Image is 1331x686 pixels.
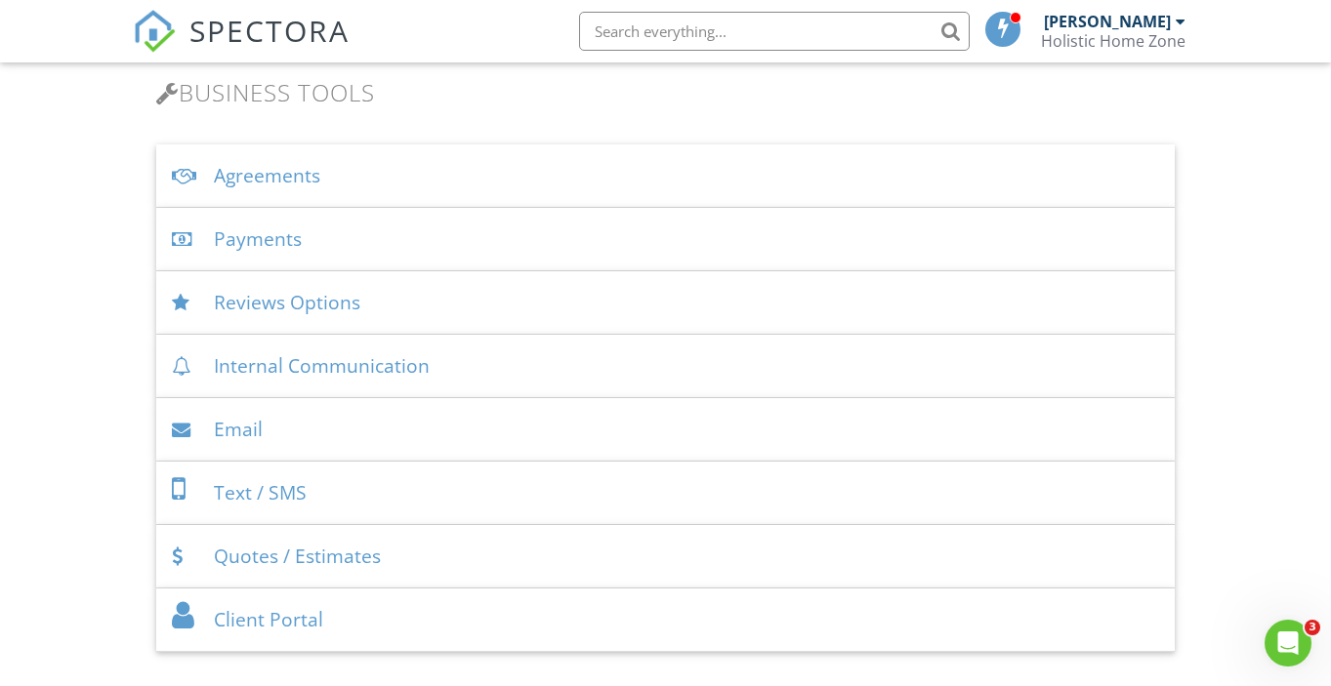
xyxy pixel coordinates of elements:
div: [PERSON_NAME] [1044,12,1171,31]
div: Client Portal [156,588,1174,652]
span: SPECTORA [189,10,350,51]
div: Email [156,398,1174,462]
div: Payments [156,208,1174,271]
a: SPECTORA [133,26,350,67]
span: 3 [1305,620,1320,635]
div: Quotes / Estimates [156,525,1174,588]
div: Text / SMS [156,462,1174,525]
img: The Best Home Inspection Software - Spectora [133,10,176,53]
h3: Business Tools [156,79,1174,105]
div: Internal Communication [156,335,1174,398]
iframe: Intercom live chat [1265,620,1311,666]
div: Agreements [156,144,1174,208]
input: Search everything... [579,12,970,51]
div: Reviews Options [156,271,1174,335]
div: Holistic Home Zone [1041,31,1185,51]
